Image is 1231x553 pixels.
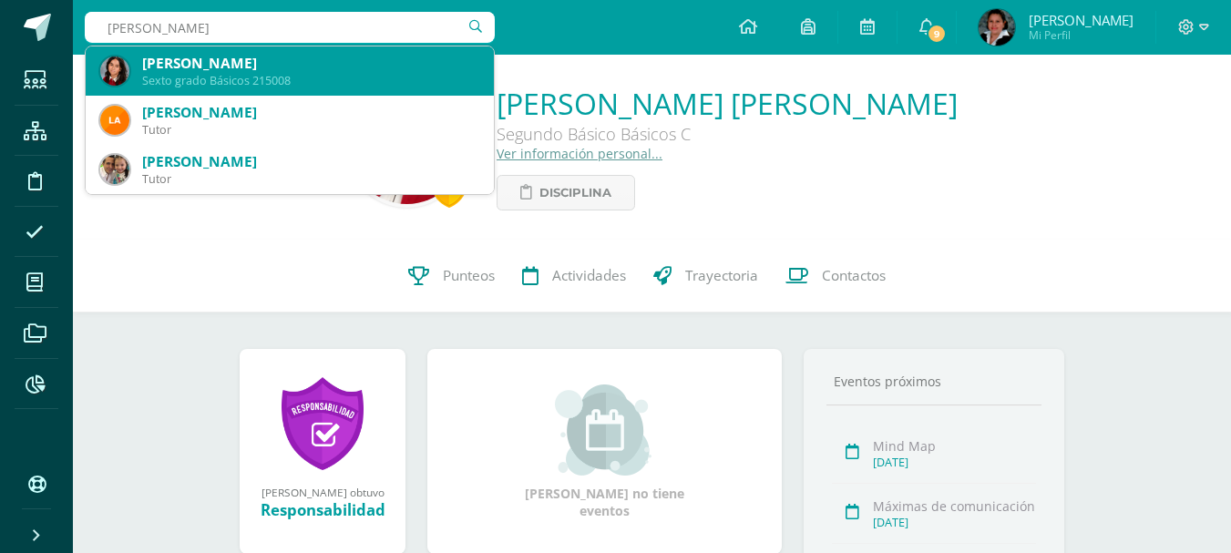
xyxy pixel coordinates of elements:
img: event_small.png [555,384,654,476]
span: Actividades [552,266,626,285]
div: Tutor [142,122,479,138]
div: [PERSON_NAME] no tiene eventos [514,384,696,519]
a: Trayectoria [640,240,772,312]
span: [PERSON_NAME] [1029,11,1134,29]
a: [PERSON_NAME] [PERSON_NAME] [497,84,958,123]
div: [PERSON_NAME] [142,103,479,122]
div: Máximas de comunicación [873,497,1036,515]
div: [PERSON_NAME] [142,152,479,171]
div: Eventos próximos [826,373,1041,390]
input: Busca un usuario... [85,12,495,43]
a: Actividades [508,240,640,312]
a: Punteos [395,240,508,312]
a: Contactos [772,240,899,312]
span: 9 [927,24,947,44]
span: Punteos [443,266,495,285]
div: Tutor [142,171,479,187]
img: f8a0e906afdfc0e012bcaaf62138091f.png [100,106,129,135]
div: Segundo Básico Básicos C [497,123,958,145]
div: [DATE] [873,515,1036,530]
span: Trayectoria [685,266,758,285]
div: Sexto grado Básicos 215008 [142,73,479,88]
div: [PERSON_NAME] [142,54,479,73]
a: Ver información personal... [497,145,662,162]
span: Contactos [822,266,886,285]
span: Disciplina [539,176,611,210]
div: [PERSON_NAME] obtuvo [258,485,387,499]
div: Mind Map [873,437,1036,455]
img: bd2d224ce126be5fdf13a83eb55a14a9.png [100,56,129,86]
img: 22b8c0d1e7529227d17bfb10a70c98b6.png [100,155,129,184]
div: Responsabilidad [258,499,387,520]
img: c5e15b6d1c97cfcc5e091a47d8fce03b.png [979,9,1015,46]
span: Mi Perfil [1029,27,1134,43]
div: [DATE] [873,455,1036,470]
a: Disciplina [497,175,635,210]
